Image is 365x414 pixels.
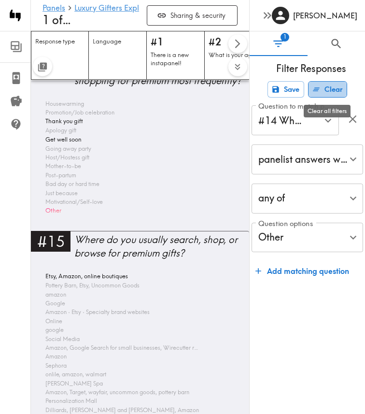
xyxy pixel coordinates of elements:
[6,6,25,25] img: Instapanel
[43,100,84,108] span: Housewarming
[43,343,199,352] span: Amazon, Google Search for small businesses, Wirecutter recommendations
[151,51,200,67] p: There is a new instapanel!
[43,180,99,188] span: Bad day or hard time
[267,81,304,98] button: Save filters
[43,299,65,308] span: Google
[43,108,114,117] span: Promotion/Job celebration
[43,335,80,343] span: Social Media
[252,223,363,253] div: Other
[43,189,78,198] span: Just because
[43,290,66,299] span: amazon
[250,31,308,56] button: Filter Responses
[308,81,347,98] button: Clear all filters
[209,51,258,59] p: What is your age?
[43,126,76,135] span: Apology gift
[35,37,84,45] p: Response type
[62,13,140,27] span: 123 Responses
[43,135,82,144] span: Get well soon
[31,231,249,268] a: #15Where do you usually search, shop, or browse for premium gifts?
[43,352,67,361] span: Amazon
[151,35,200,49] h5: #1
[43,397,97,405] span: Personalization Mall
[43,388,189,397] span: Amazon, Target, wayfair, uncommon goods, pottery barn
[209,35,258,49] h5: #2
[252,184,363,214] div: any of
[43,317,62,326] span: Online
[258,218,313,229] label: Question options
[31,231,70,251] div: #15
[43,162,81,171] span: Mother-to-be
[33,57,52,76] button: Toggle between responses and questions
[147,5,238,26] button: Sharing & security
[43,198,103,206] span: Motivational/Self-love
[43,117,83,126] span: Thank you gift
[43,153,89,162] span: Host/Hostess gift
[93,37,142,45] p: Language
[74,233,249,260] div: Where do you usually search, shop, or browse for premium gifts?
[293,10,357,21] h6: [PERSON_NAME]
[42,13,62,27] span: 1 of
[228,57,247,76] button: Expand to show all items
[147,31,205,80] a: #1There is a new instapanel!
[43,308,150,316] span: Amazon · Etsy · Specialty brand websites
[258,101,334,112] label: Question to match panelists on
[228,34,247,53] button: Scroll right
[43,206,61,215] span: Other
[31,31,89,80] a: Response type
[281,33,289,42] span: 1
[43,370,106,379] span: onlile, amazon, walmart
[43,171,76,180] span: Post-partum
[257,62,365,75] span: Filter Responses
[330,37,343,50] span: Search
[43,272,128,281] span: Etsy, Amazon, online boutiques
[252,144,363,174] div: panelist answers with
[304,105,351,117] div: Clear all filters
[43,361,67,370] span: Sephora
[89,31,147,80] a: Language
[205,31,263,80] a: #2What is your age?
[43,379,103,388] span: [PERSON_NAME] Spa
[321,113,336,128] button: Open
[43,144,91,153] span: Going away party
[74,4,165,13] a: Luxury Gifters Exploratory
[252,261,353,281] button: Add matching question
[43,326,64,334] span: google
[43,281,140,290] span: Pottery Barn, Etsy, Uncommon Goods
[42,4,65,13] a: Panels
